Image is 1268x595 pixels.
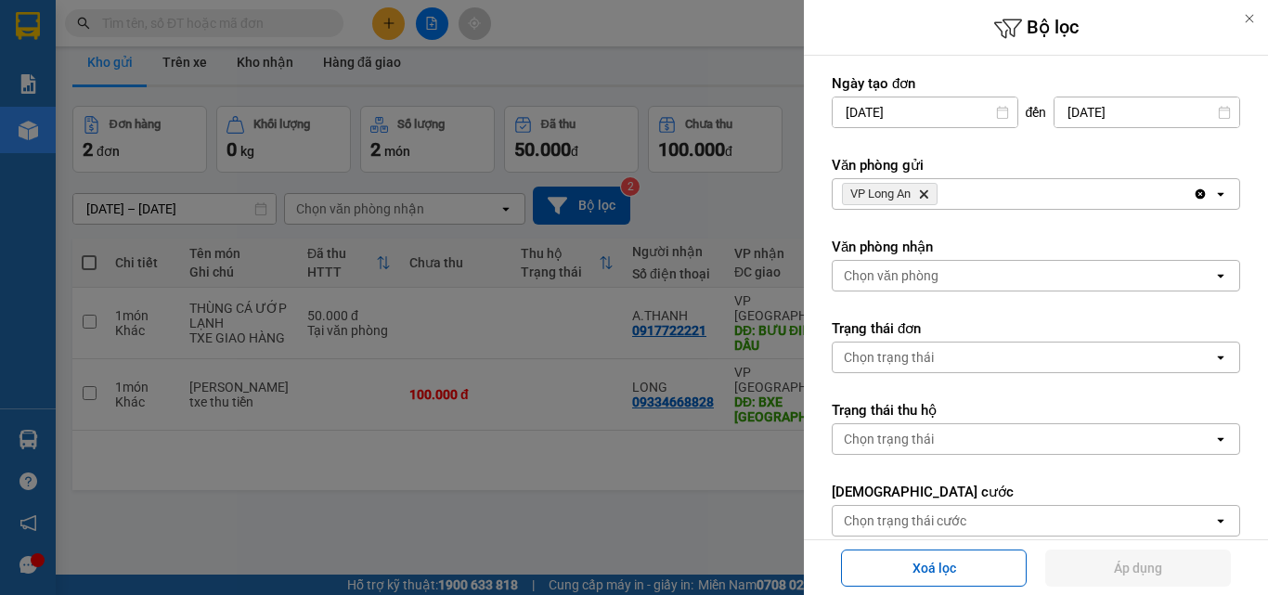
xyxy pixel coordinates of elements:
label: Văn phòng nhận [832,238,1240,256]
svg: Delete [918,188,929,200]
label: [DEMOGRAPHIC_DATA] cước [832,483,1240,501]
svg: open [1213,187,1228,201]
div: Chọn văn phòng [844,266,938,285]
div: Chọn trạng thái [844,430,934,448]
button: Xoá lọc [841,550,1027,587]
span: VP Long An, close by backspace [842,183,938,205]
button: Áp dụng [1045,550,1231,587]
svg: open [1213,268,1228,283]
h6: Bộ lọc [804,14,1268,43]
div: Chọn trạng thái [844,348,934,367]
label: Trạng thái đơn [832,319,1240,338]
div: Chọn trạng thái cước [844,511,966,530]
span: VP Long An [850,187,911,201]
svg: open [1213,513,1228,528]
svg: open [1213,350,1228,365]
input: Select a date. [833,97,1017,127]
span: đến [1026,103,1047,122]
svg: open [1213,432,1228,446]
input: Select a date. [1055,97,1239,127]
label: Văn phòng gửi [832,156,1240,175]
svg: Clear all [1193,187,1208,201]
label: Ngày tạo đơn [832,74,1240,93]
label: Trạng thái thu hộ [832,401,1240,420]
input: Selected VP Long An. [941,185,943,203]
